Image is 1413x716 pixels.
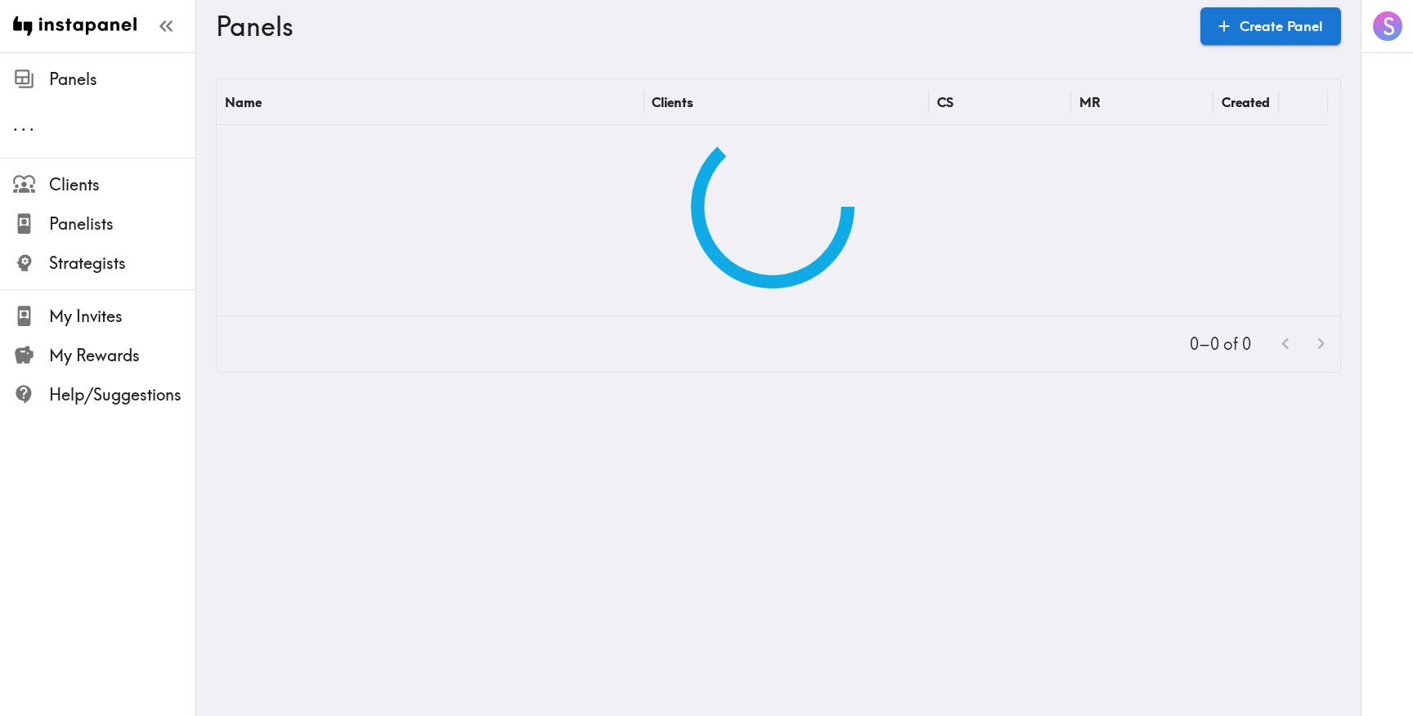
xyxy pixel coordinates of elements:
[49,173,195,196] span: Clients
[225,94,262,110] div: Name
[49,383,195,406] span: Help/Suggestions
[1079,94,1101,110] div: MR
[1383,12,1395,41] span: S
[1190,333,1251,356] p: 0–0 of 0
[49,305,195,328] span: My Invites
[937,94,953,110] div: CS
[1222,94,1270,110] div: Created
[1200,7,1341,45] a: Create Panel
[49,68,195,91] span: Panels
[1371,10,1404,43] button: S
[652,94,693,110] div: Clients
[13,114,18,135] span: .
[216,11,1187,42] h3: Panels
[29,114,34,135] span: .
[49,213,195,235] span: Panelists
[49,344,195,367] span: My Rewards
[49,252,195,275] span: Strategists
[21,114,26,135] span: .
